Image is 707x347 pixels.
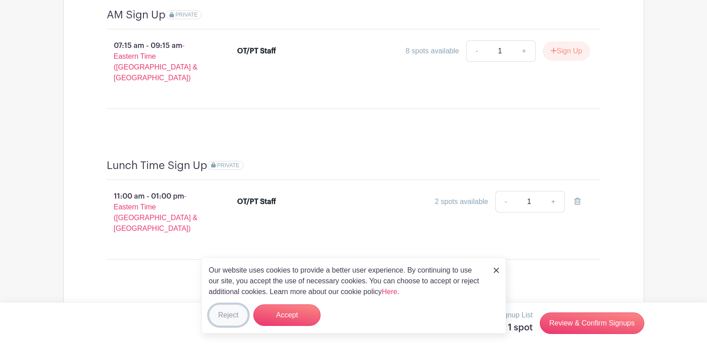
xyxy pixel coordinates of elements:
button: Reject [209,304,248,326]
span: PRIVATE [175,12,198,18]
p: 11:00 am - 01:00 pm [92,187,223,238]
span: - Eastern Time ([GEOGRAPHIC_DATA] & [GEOGRAPHIC_DATA]) [114,42,198,82]
p: 07:15 am - 09:15 am [92,37,223,87]
button: Accept [253,304,321,326]
div: OT/PT Staff [237,196,276,207]
a: Here [382,288,398,295]
span: PRIVATE [217,162,239,169]
a: - [466,40,487,62]
a: Review & Confirm Signups [540,312,644,334]
h4: Lunch Time Sign Up [107,159,207,172]
button: Sign Up [543,42,590,61]
div: 8 spots available [406,46,459,56]
a: - [495,191,516,213]
a: + [513,40,535,62]
div: OT/PT Staff [237,46,276,56]
p: Our website uses cookies to provide a better user experience. By continuing to use our site, you ... [209,265,484,297]
img: close_button-5f87c8562297e5c2d7936805f587ecaba9071eb48480494691a3f1689db116b3.svg [494,268,499,273]
h5: 1 spot [497,322,533,333]
a: + [542,191,564,213]
span: - Eastern Time ([GEOGRAPHIC_DATA] & [GEOGRAPHIC_DATA]) [114,192,198,232]
p: Signup List [497,310,533,321]
h4: AM Sign Up [107,9,165,22]
div: 2 spots available [435,196,488,207]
